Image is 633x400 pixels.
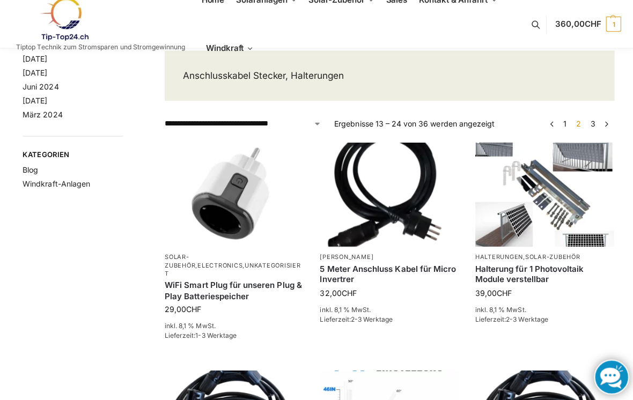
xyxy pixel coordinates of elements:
span: Lieferzeit: [164,329,235,337]
a: Solar-Zubehör [164,251,194,267]
a: Seite 3 [584,118,594,128]
a: WiFi Smart Plug für unseren Plug & Play Batteriespeicher [164,278,301,299]
span: 360,00 [551,19,597,29]
a: Electronics [196,260,241,268]
span: CHF [494,286,509,295]
a: Blog [23,164,38,173]
img: Anschlusskabel-3meter [318,142,455,245]
bdi: 39,00 [472,286,509,295]
span: Seite 2 [570,118,580,128]
a: Halterung für 1 Photovoltaik Module verstellbar [472,262,610,283]
p: , , [164,251,301,276]
nav: Produkt-Seitennummerierung [540,117,610,129]
a: ← [544,117,552,129]
span: 2-3 Werktage [503,313,544,321]
img: WiFi Smart Plug für unseren Plug & Play Batteriespeicher [164,142,301,245]
span: Lieferzeit: [472,313,544,321]
a: Windkraft-Anlagen [23,178,90,187]
a: Windkraft [200,24,256,72]
p: inkl. 8,1 % MwSt. [472,303,610,313]
a: Halterungen [472,251,520,259]
a: 360,00CHF 1 [551,8,617,40]
span: 1 [602,17,617,32]
a: [PERSON_NAME] [318,251,371,259]
a: 5 Meter Anschluss Kabel für Micro Invertrer [318,262,455,283]
a: [DATE] [23,68,47,77]
a: März 2024 [23,109,62,118]
p: inkl. 8,1 % MwSt. [318,303,455,313]
bdi: 32,00 [318,286,354,295]
img: Halterung für 1 Photovoltaik Module verstellbar [472,142,610,245]
p: , [472,251,610,260]
a: [DATE] [23,95,47,105]
span: CHF [580,19,597,29]
span: 2-3 Werktage [348,313,390,321]
a: [DATE] [23,54,47,63]
p: Anschlusskabel Stecker, Halterungen [182,69,369,83]
span: 1-3 Werktage [194,329,235,337]
a: Unkategorisiert [164,260,299,276]
bdi: 29,00 [164,302,200,312]
span: CHF [185,302,200,312]
select: Shop-Reihenfolge [164,117,319,129]
a: Seite 1 [557,118,565,128]
span: Lieferzeit: [318,313,390,321]
a: Solar-Zubehör [521,251,576,259]
span: Windkraft [204,43,242,53]
p: Tiptop Technik zum Stromsparen und Stromgewinnung [16,44,184,50]
span: CHF [339,286,354,295]
a: Juni 2024 [23,82,58,91]
p: Ergebnisse 13 – 24 von 36 werden angezeigt [332,117,491,129]
span: Kategorien [23,149,122,159]
a: → [599,117,607,129]
p: inkl. 8,1 % MwSt. [164,319,301,329]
